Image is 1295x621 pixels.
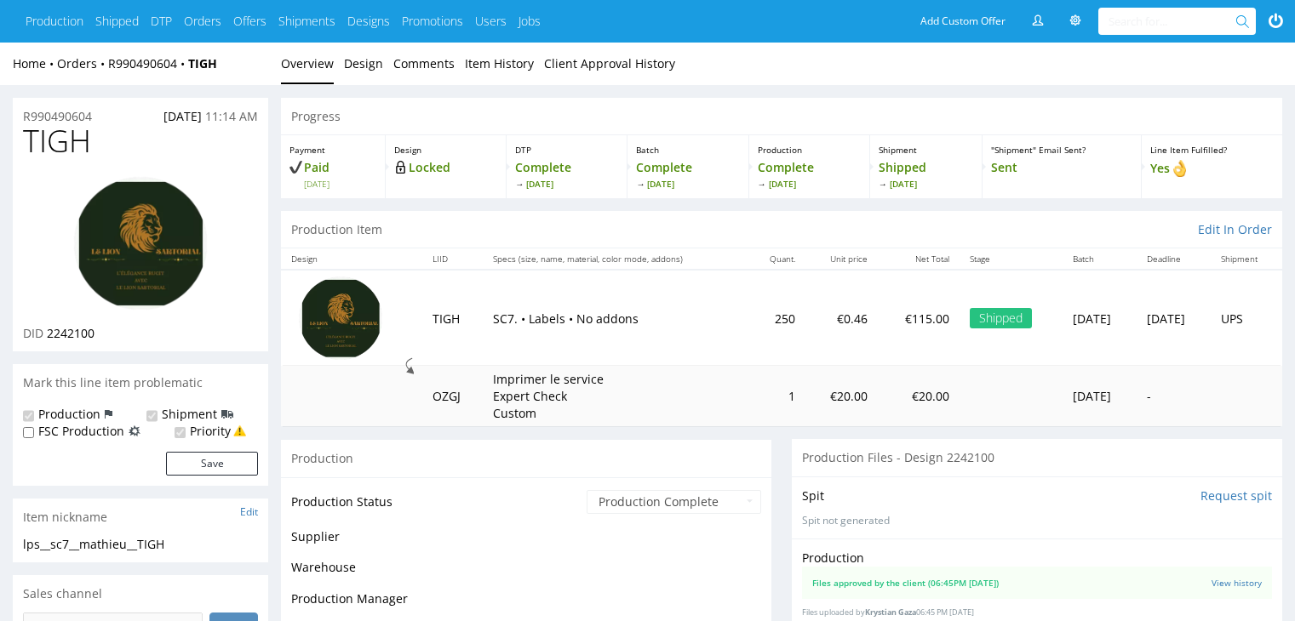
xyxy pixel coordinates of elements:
[129,423,140,440] img: icon-fsc-production-flag.svg
[108,55,188,71] a: R990490604
[1211,270,1282,366] td: UPS
[166,452,258,476] button: Save
[515,144,618,156] p: DTP
[636,159,739,190] p: Complete
[38,406,100,423] label: Production
[865,607,916,618] span: Krystian Gaza
[879,144,973,156] p: Shipment
[291,589,582,620] td: Production Manager
[1063,366,1137,426] td: [DATE]
[792,439,1282,476] div: Production Files - Design 2242100
[465,43,534,84] a: Item History
[812,577,999,589] div: Files approved by the client (06:45PM [DATE])
[879,159,973,190] p: Shipped
[13,55,57,71] a: Home
[911,8,1015,35] a: Add Custom Offer
[422,248,484,270] th: LIID
[281,98,1282,135] div: Progress
[422,270,484,366] td: TIGH
[878,248,959,270] th: Net Total
[422,366,484,426] td: OZGJ
[519,13,541,30] a: Jobs
[233,424,246,437] img: yellow_warning_triangle.png
[1137,366,1211,426] td: -
[991,159,1132,176] p: Sent
[291,221,382,238] p: Production Item
[636,144,739,156] p: Batch
[758,144,861,156] p: Production
[190,423,231,440] label: Priority
[240,504,258,519] a: Edit
[878,270,959,366] td: €115.00
[291,527,582,558] td: Supplier
[221,406,233,423] img: icon-shipping-flag.svg
[291,557,582,589] td: Warehouse
[493,371,621,421] p: Imprimer le service Expert Check Custom
[291,488,582,527] td: Production Status
[802,514,1272,528] p: Spit not generated
[47,325,95,341] span: 2242100
[1200,487,1272,504] input: Request spit
[344,43,383,84] a: Design
[1109,8,1239,35] input: Search for...
[281,248,422,270] th: Design
[289,159,376,190] p: Paid
[1063,270,1137,366] td: [DATE]
[184,13,221,30] a: Orders
[1137,248,1211,270] th: Deadline
[475,13,507,30] a: Users
[105,406,112,423] img: icon-production-flag.svg
[802,487,824,504] p: Spit
[402,13,463,30] a: Promotions
[23,124,91,158] span: TIGH
[493,310,736,328] p: SC7. • Labels • No addons
[1198,221,1272,238] a: Edit In Order
[57,55,108,71] a: Orders
[188,55,217,71] a: TIGH
[281,43,334,84] a: Overview
[991,144,1132,156] p: "Shipment" Email Sent?
[802,550,864,567] p: Production
[23,325,43,341] span: DID
[748,248,805,270] th: Quant.
[748,270,805,366] td: 250
[515,178,618,190] span: [DATE]
[879,178,973,190] span: [DATE]
[1137,270,1211,366] td: [DATE]
[13,499,268,536] div: Item nickname
[394,144,497,156] p: Design
[26,13,83,30] a: Production
[394,159,497,176] p: Locked
[304,178,376,190] span: [DATE]
[347,13,390,30] a: Designs
[281,439,771,477] div: Production
[162,406,217,423] label: Shipment
[95,13,139,30] a: Shipped
[758,159,861,190] p: Complete
[205,108,258,124] span: 11:14 AM
[289,144,376,156] p: Payment
[1063,248,1137,270] th: Batch
[544,43,675,84] a: Client Approval History
[805,270,878,366] td: €0.46
[1211,248,1282,270] th: Shipment
[970,308,1032,328] div: Shipped
[748,366,805,426] td: 1
[483,248,747,270] th: Specs (size, name, material, color mode, addons)
[72,175,209,311] img: version_two_editor_design
[515,159,618,190] p: Complete
[23,536,258,553] div: lps__sc7__mathieu__TIGH
[23,108,92,125] a: R990490604
[13,575,268,612] div: Sales channel
[878,366,959,426] td: €20.00
[278,13,335,30] a: Shipments
[233,13,266,30] a: Offers
[960,248,1063,270] th: Stage
[163,108,202,124] span: [DATE]
[13,364,268,402] div: Mark this line item problematic
[298,276,383,361] img: version_two_editor_design
[805,366,878,426] td: €20.00
[151,13,172,30] a: DTP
